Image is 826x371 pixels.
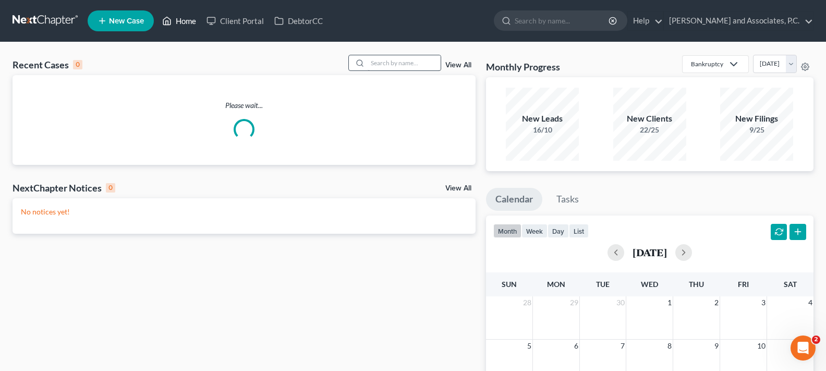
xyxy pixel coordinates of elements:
div: 22/25 [613,125,686,135]
div: New Leads [506,113,579,125]
span: Sun [502,280,517,289]
a: Calendar [486,188,542,211]
div: 9/25 [720,125,793,135]
span: 1 [666,296,673,309]
a: Help [628,11,663,30]
p: No notices yet! [21,207,467,217]
span: 3 [760,296,767,309]
a: Client Portal [201,11,269,30]
div: Recent Cases [13,58,82,71]
input: Search by name... [368,55,441,70]
p: Please wait... [13,100,476,111]
span: Thu [689,280,704,289]
div: 16/10 [506,125,579,135]
span: Wed [641,280,658,289]
span: 28 [522,296,532,309]
button: day [548,224,569,238]
div: NextChapter Notices [13,182,115,194]
span: Mon [547,280,565,289]
div: New Filings [720,113,793,125]
h3: Monthly Progress [486,61,560,73]
span: 5 [526,340,532,352]
span: 29 [569,296,579,309]
button: month [493,224,521,238]
a: DebtorCC [269,11,328,30]
span: 7 [620,340,626,352]
div: 0 [106,183,115,193]
span: 30 [615,296,626,309]
div: 0 [73,60,82,69]
span: 2 [812,336,820,344]
iframe: Intercom live chat [791,336,816,361]
div: Bankruptcy [691,59,723,68]
span: 4 [807,296,813,309]
span: New Case [109,17,144,25]
a: Home [157,11,201,30]
h2: [DATE] [633,247,667,258]
span: Fri [738,280,749,289]
div: New Clients [613,113,686,125]
a: [PERSON_NAME] and Associates, P.C. [664,11,813,30]
a: Tasks [547,188,588,211]
span: 10 [756,340,767,352]
span: 8 [666,340,673,352]
span: 6 [573,340,579,352]
a: View All [445,185,471,192]
span: Tue [596,280,610,289]
span: 2 [713,296,720,309]
span: Sat [784,280,797,289]
span: 9 [713,340,720,352]
a: View All [445,62,471,69]
input: Search by name... [515,11,610,30]
button: list [569,224,589,238]
button: week [521,224,548,238]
